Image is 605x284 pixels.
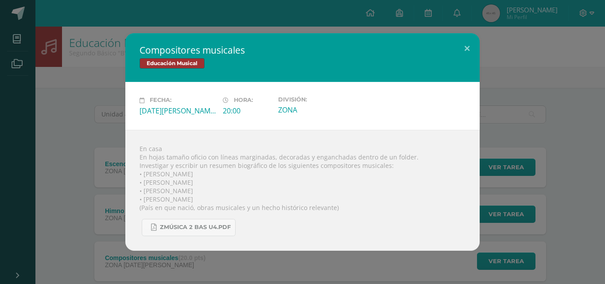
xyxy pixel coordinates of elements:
[150,97,171,104] span: Fecha:
[278,105,354,115] div: ZONA
[140,106,216,116] div: [DATE][PERSON_NAME]
[125,130,480,251] div: En casa En hojas tamaño oficio con líneas marginadas, decoradas y enganchadas dentro de un folder...
[234,97,253,104] span: Hora:
[140,58,205,69] span: Educación Musical
[142,219,236,236] a: Zmúsica 2 Bas U4.pdf
[278,96,354,103] label: División:
[140,44,465,56] h2: Compositores musicales
[454,33,480,63] button: Close (Esc)
[160,224,231,231] span: Zmúsica 2 Bas U4.pdf
[223,106,271,116] div: 20:00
